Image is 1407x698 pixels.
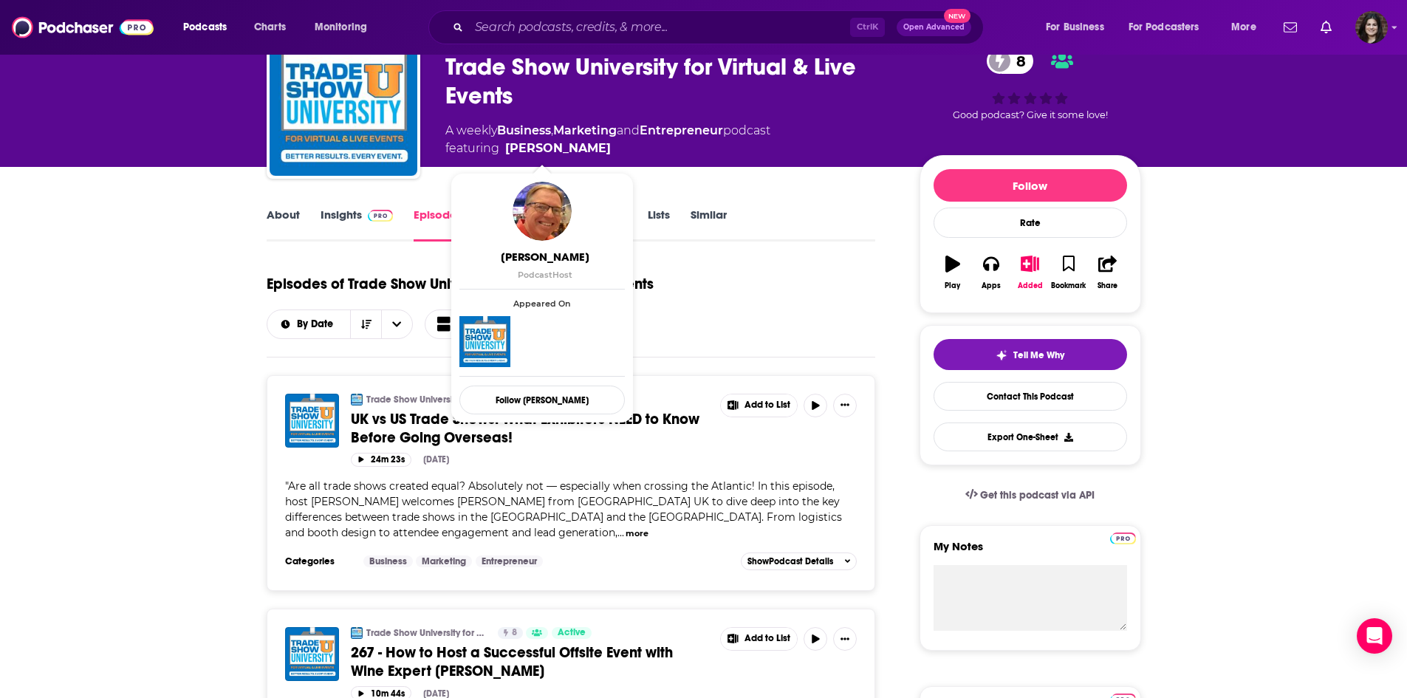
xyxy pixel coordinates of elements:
[744,633,790,644] span: Add to List
[1046,17,1104,38] span: For Business
[980,489,1095,502] span: Get this podcast via API
[351,410,710,447] a: UK vs US Trade Shows: What Exhibitors NEED to Know Before Going Overseas!
[1315,15,1338,40] a: Show notifications dropdown
[414,208,487,242] a: Episodes272
[833,627,857,651] button: Show More Button
[996,349,1007,361] img: tell me why sparkle
[721,394,798,417] button: Show More Button
[1051,281,1086,290] div: Bookmark
[553,123,617,137] a: Marketing
[459,298,625,309] span: Appeared On
[445,122,770,157] div: A weekly podcast
[285,627,339,681] img: 267 - How to Host a Successful Offsite Event with Wine Expert Michael Green
[304,16,386,39] button: open menu
[945,281,960,290] div: Play
[270,28,417,176] img: Trade Show University for Virtual & Live Events
[1355,11,1388,44] span: Logged in as amandavpr
[1129,17,1199,38] span: For Podcasters
[12,13,154,41] img: Podchaser - Follow, Share and Rate Podcasts
[934,539,1127,565] label: My Notes
[972,246,1010,299] button: Apps
[934,339,1127,370] button: tell me why sparkleTell Me Why
[1110,530,1136,544] a: Pro website
[934,422,1127,451] button: Export One-Sheet
[850,18,885,37] span: Ctrl K
[366,627,488,639] a: Trade Show University for Virtual & Live Events
[1278,15,1303,40] a: Show notifications dropdown
[920,38,1141,131] div: 8Good podcast? Give it some love!
[944,9,970,23] span: New
[1018,281,1043,290] div: Added
[476,555,543,567] a: Entrepreneur
[285,479,842,539] span: "
[442,10,998,44] div: Search podcasts, credits, & more...
[254,17,286,38] span: Charts
[351,410,699,447] span: UK vs US Trade Shows: What Exhibitors NEED to Know Before Going Overseas!
[445,140,770,157] span: featuring
[640,123,723,137] a: Entrepreneur
[512,626,517,640] span: 8
[1231,17,1256,38] span: More
[741,552,857,570] button: ShowPodcast Details
[1110,533,1136,544] img: Podchaser Pro
[285,479,842,539] span: Are all trade shows created equal? Absolutely not — especially when crossing the Atlantic! In thi...
[953,109,1108,120] span: Good podcast? Give it some love!
[423,454,449,465] div: [DATE]
[903,24,965,31] span: Open Advanced
[351,643,710,680] a: 267 - How to Host a Successful Offsite Event with Wine Expert [PERSON_NAME]
[498,627,523,639] a: 8
[1002,48,1033,74] span: 8
[1119,16,1221,39] button: open menu
[267,208,300,242] a: About
[321,208,394,242] a: InsightsPodchaser Pro
[267,309,414,339] h2: Choose List sort
[497,123,551,137] a: Business
[351,643,673,680] span: 267 - How to Host a Successful Offsite Event with Wine Expert [PERSON_NAME]
[1050,246,1088,299] button: Bookmark
[1355,11,1388,44] button: Show profile menu
[351,453,411,467] button: 24m 23s
[1013,349,1064,361] span: Tell Me Why
[1357,618,1392,654] div: Open Intercom Messenger
[934,169,1127,202] button: Follow
[267,275,654,293] h1: Episodes of Trade Show University for Virtual & Live Events
[505,140,611,157] a: Jim Cermak
[285,394,339,448] img: UK vs US Trade Shows: What Exhibitors NEED to Know Before Going Overseas!
[934,246,972,299] button: Play
[351,394,363,406] img: Trade Show University for Virtual & Live Events
[285,555,352,567] h3: Categories
[1010,246,1049,299] button: Added
[381,310,412,338] button: open menu
[954,477,1107,513] a: Get this podcast via API
[368,210,394,222] img: Podchaser Pro
[987,48,1033,74] a: 8
[934,382,1127,411] a: Contact This Podcast
[833,394,857,417] button: Show More Button
[363,555,413,567] a: Business
[897,18,971,36] button: Open AdvancedNew
[173,16,246,39] button: open menu
[721,628,798,650] button: Show More Button
[617,526,624,539] span: ...
[416,555,472,567] a: Marketing
[425,309,527,339] button: Choose View
[934,208,1127,238] div: Rate
[469,16,850,39] input: Search podcasts, credits, & more...
[459,316,510,367] img: Trade Show University for Virtual & Live Events
[691,208,727,242] a: Similar
[518,270,572,280] span: Podcast Host
[552,627,592,639] a: Active
[351,627,363,639] a: Trade Show University for Virtual & Live Events
[459,386,625,414] button: Follow [PERSON_NAME]
[551,123,553,137] span: ,
[1098,281,1117,290] div: Share
[982,281,1001,290] div: Apps
[183,17,227,38] span: Podcasts
[350,310,381,338] button: Sort Direction
[1035,16,1123,39] button: open menu
[462,250,628,280] a: [PERSON_NAME]PodcastHost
